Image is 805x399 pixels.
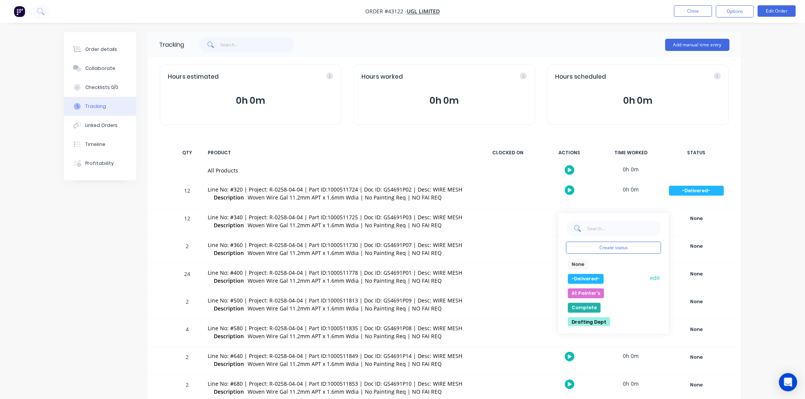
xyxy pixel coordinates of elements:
[214,360,244,368] span: Description
[568,274,604,284] button: -Delivered-
[603,161,660,178] div: 0h 0m
[555,73,606,81] span: Hours scheduled
[568,288,604,298] button: At Painter's
[14,6,25,17] img: Factory
[64,78,136,97] button: Checklists 0/0
[214,332,244,340] span: Description
[669,269,724,279] button: None
[669,214,724,223] div: None
[85,84,119,91] div: Checklists 0/0
[208,185,470,193] div: Line No: #320 | Project: R-0258-04-04 | Part ID:1000511724 | Doc ID: GS4691P02 | Desc: WIRE MESH
[64,59,136,78] button: Collaborate
[208,166,470,174] div: All Products
[64,135,136,154] button: Timeline
[176,210,199,236] div: 12
[208,352,470,360] div: Line No: #640 | Project: R-0258-04-04 | Part ID:1000511849 | Doc ID: GS4691P14 | Desc: WIRE MESH
[669,380,724,390] div: None
[555,93,721,108] button: 0h 0m
[208,296,470,304] div: Line No: #500 | Project: R-0258-04-04 | Part ID:1000511813 | Doc ID: GS4691P09 | Desc: WIRE MESH
[176,321,199,347] div: 4
[669,352,724,363] button: None
[248,194,442,201] span: Woven Wire Gal 11.2mm APT x 1.6mm Wdia | No Painting Req | NO FAI REQ
[603,145,660,161] div: TIME WORKED
[203,145,475,161] div: PRODUCT
[64,97,136,116] button: Tracking
[214,193,244,201] span: Description
[85,46,118,53] div: Order details
[85,160,114,167] div: Profitability
[649,274,661,282] button: edit
[248,222,442,229] span: Woven Wire Gal 11.2mm APT x 1.6mm Wdia | No Painting Req | NO FAI REQ
[64,154,136,173] button: Profitability
[248,249,442,256] span: Woven Wire Gal 11.2mm APT x 1.6mm Wdia | No Painting Req | NO FAI REQ
[669,241,724,252] button: None
[669,241,724,251] div: None
[603,375,660,392] div: 0h 0m
[669,213,724,224] button: None
[669,185,724,196] button: -Delivered-
[248,332,442,340] span: Woven Wire Gal 11.2mm APT x 1.6mm Wdia | No Painting Req | NO FAI REQ
[674,5,712,17] button: Close
[248,277,442,284] span: Woven Wire Gal 11.2mm APT x 1.6mm Wdia | No Painting Req | NO FAI REQ
[541,145,598,161] div: ACTIONS
[669,296,724,307] button: None
[479,145,536,161] div: CLOCKED ON
[669,269,724,279] div: None
[669,325,724,334] div: None
[568,303,601,313] button: Complete
[603,209,660,226] div: 0h 0m
[208,324,470,332] div: Line No: #580 | Project: R-0258-04-04 | Part ID:1000511835 | Doc ID: GS4691P08 | Desc: WIRE MESH
[221,37,295,52] input: Search...
[176,182,199,208] div: 12
[208,269,470,277] div: Line No: #400 | Project: R-0258-04-04 | Part ID:1000511778 | Doc ID: GS4691P01 | Desc: WIRE MESH
[176,293,199,319] div: 2
[208,241,470,249] div: Line No: #360 | Project: R-0258-04-04 | Part ID:1000511730 | Doc ID: GS4691P07 | Desc: WIRE MESH
[85,65,115,72] div: Collaborate
[214,249,244,257] span: Description
[248,360,442,367] span: Woven Wire Gal 11.2mm APT x 1.6mm Wdia | No Painting Req | NO FAI REQ
[664,145,729,161] div: STATUS
[64,116,136,135] button: Linked Orders
[568,260,588,269] button: None
[669,352,724,362] div: None
[176,237,199,264] div: 2
[587,221,661,236] input: Search...
[85,122,118,129] div: Linked Orders
[779,373,797,391] div: Open Intercom Messenger
[208,213,470,221] div: Line No: #340 | Project: R-0258-04-04 | Part ID:1000511725 | Doc ID: GS4691P03 | Desc: WIRE MESH
[669,297,724,307] div: None
[208,380,470,388] div: Line No: #680 | Project: R-0258-04-04 | Part ID:1000511853 | Doc ID: GS4691P10 | Desc: WIRE MESH
[603,181,660,198] div: 0h 0m
[168,73,219,81] span: Hours estimated
[214,304,244,312] span: Description
[176,348,199,375] div: 2
[361,73,403,81] span: Hours worked
[64,40,136,59] button: Order details
[168,93,333,108] button: 0h 0m
[214,277,244,285] span: Description
[568,317,610,327] button: Drafting Dept
[665,39,730,51] button: Add manual time entry
[214,388,244,396] span: Description
[159,40,184,49] div: Tracking
[758,5,796,17] button: Edit Order
[669,324,724,335] button: None
[85,141,105,148] div: Timeline
[669,186,724,196] div: -Delivered-
[566,242,661,254] button: Create status
[176,265,199,291] div: 24
[716,5,754,17] button: Options
[248,305,442,312] span: Woven Wire Gal 11.2mm APT x 1.6mm Wdia | No Painting Req | NO FAI REQ
[85,103,106,110] div: Tracking
[248,388,442,395] span: Woven Wire Gal 11.2mm APT x 1.6mm Wdia | No Painting Req | NO FAI REQ
[669,380,724,390] button: None
[214,221,244,229] span: Description
[365,8,407,15] span: Order #43122 -
[603,347,660,364] div: 0h 0m
[176,145,199,161] div: QTY
[407,8,440,15] a: UGL LIMITED
[361,93,527,108] button: 0h 0m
